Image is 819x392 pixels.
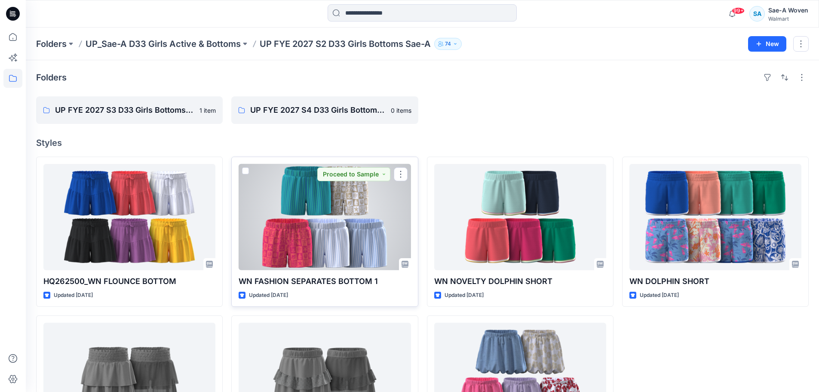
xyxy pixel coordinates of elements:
[36,38,67,50] a: Folders
[36,72,67,83] h4: Folders
[732,7,745,14] span: 99+
[54,291,93,300] p: Updated [DATE]
[249,291,288,300] p: Updated [DATE]
[768,15,808,22] div: Walmart
[36,138,809,148] h4: Styles
[43,164,215,270] a: HQ262500_WN FLOUNCE BOTTOM
[445,39,451,49] p: 74
[768,5,808,15] div: Sae-A Woven
[55,104,194,116] p: UP FYE 2027 S3 D33 Girls Bottoms Sae-A
[445,291,484,300] p: Updated [DATE]
[43,275,215,287] p: HQ262500_WN FLOUNCE BOTTOM
[239,275,411,287] p: WN FASHION SEPARATES BOTTOM 1
[629,164,801,270] a: WN DOLPHIN SHORT
[749,6,765,22] div: SA
[260,38,431,50] p: UP FYE 2027 S2 D33 Girls Bottoms Sae-A
[629,275,801,287] p: WN DOLPHIN SHORT
[640,291,679,300] p: Updated [DATE]
[239,164,411,270] a: WN FASHION SEPARATES BOTTOM 1
[748,36,786,52] button: New
[434,38,462,50] button: 74
[434,164,606,270] a: WN NOVELTY DOLPHIN SHORT
[231,96,418,124] a: UP FYE 2027 S4 D33 Girls Bottoms Sae-A0 items
[36,96,223,124] a: UP FYE 2027 S3 D33 Girls Bottoms Sae-A1 item
[86,38,241,50] a: UP_Sae-A D33 Girls Active & Bottoms
[250,104,385,116] p: UP FYE 2027 S4 D33 Girls Bottoms Sae-A
[434,275,606,287] p: WN NOVELTY DOLPHIN SHORT
[199,106,216,115] p: 1 item
[391,106,411,115] p: 0 items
